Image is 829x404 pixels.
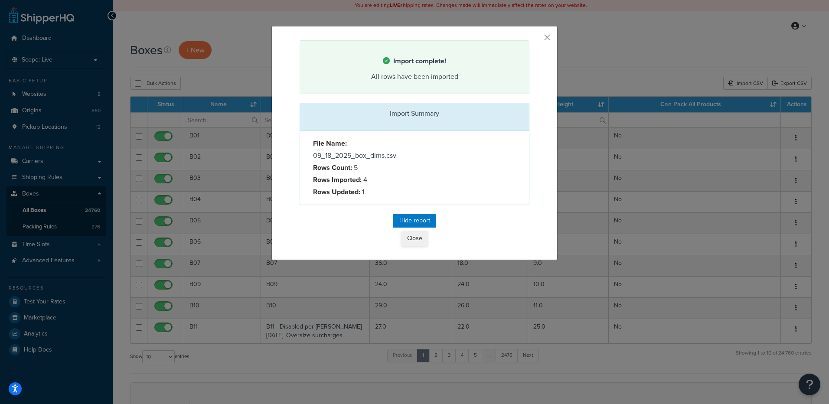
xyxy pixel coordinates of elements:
strong: Rows Updated: [313,187,360,197]
button: Hide report [393,214,436,228]
button: Close [401,231,428,246]
strong: Rows Imported: [313,175,362,185]
strong: File Name: [313,138,347,148]
div: All rows have been imported [311,71,518,83]
div: 09_18_2025_box_dims.csv 5 4 1 [307,137,414,198]
h3: Import Summary [307,110,522,117]
strong: Rows Count: [313,163,352,173]
h4: Import complete! [311,56,518,66]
